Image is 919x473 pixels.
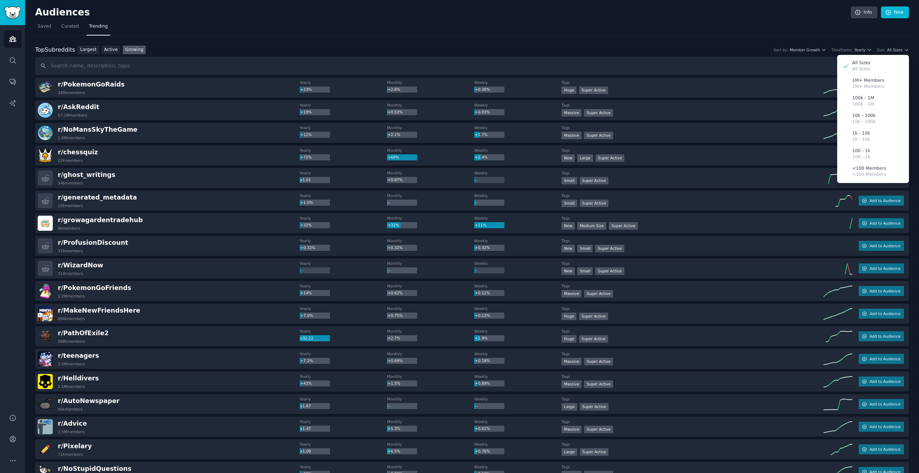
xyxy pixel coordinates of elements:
[474,397,561,402] dt: Weekly
[474,80,561,85] dt: Weekly
[61,23,79,30] span: Curated
[388,268,391,272] span: --
[561,358,582,365] div: Massive
[58,329,109,337] span: r/ PathOfExile2
[38,419,53,434] img: Advice
[387,148,474,153] dt: Monthly
[300,426,311,431] span: x1.47
[595,245,624,252] div: Super Active
[300,80,387,85] dt: Yearly
[869,424,900,429] span: Add to Audience
[859,218,904,228] button: Add to Audience
[474,148,561,153] dt: Weekly
[388,178,403,182] span: +0.87%
[300,329,387,334] dt: Yearly
[388,359,403,363] span: +0.69%
[869,198,900,203] span: Add to Audience
[852,66,871,72] p: All Sizes
[561,426,582,433] div: Massive
[59,21,81,36] a: Curated
[388,155,399,159] span: +69%
[580,448,609,456] div: Super Active
[852,154,870,160] p: 100 - 1k
[584,358,613,365] div: Super Active
[580,403,609,411] div: Super Active
[58,113,87,118] div: 57.1M members
[869,289,900,294] span: Add to Audience
[561,86,577,94] div: Huge
[561,306,824,311] dt: Tags
[89,23,108,30] span: Trending
[387,170,474,175] dt: Monthly
[859,399,904,409] button: Add to Audience
[852,60,871,66] p: All Sizes
[58,171,115,178] span: r/ ghost_writings
[774,47,787,52] div: Sort by
[852,165,886,172] p: <100 Members
[35,7,851,18] h2: Audiences
[58,452,83,457] div: 71k members
[561,290,582,298] div: Massive
[300,359,313,363] span: +7.2%
[4,6,21,19] img: GummySearch logo
[388,336,400,340] span: +2.7%
[387,238,474,243] dt: Monthly
[474,419,561,424] dt: Weekly
[474,238,561,243] dt: Weekly
[831,47,852,52] div: Timeframe
[58,442,92,450] span: r/ Pixelary
[851,6,877,19] a: Info
[887,47,909,52] button: All Sizes
[852,84,884,90] p: 1M+ Members
[300,148,387,153] dt: Yearly
[561,154,575,162] div: New
[584,109,613,117] div: Super Active
[58,316,85,321] div: 894k members
[475,132,488,137] span: +1.7%
[388,449,400,453] span: +6.5%
[38,284,53,299] img: PokemonGoFriends
[300,245,315,250] span: +0.32%
[475,245,490,250] span: +0.32%
[561,200,577,207] div: Small
[881,6,909,19] a: New
[859,376,904,387] button: Add to Audience
[561,103,824,108] dt: Tags
[38,125,53,140] img: NoMansSkyTheGame
[58,203,83,208] div: 195 members
[58,429,85,434] div: 2.5M members
[561,335,577,343] div: Huge
[58,135,85,140] div: 1.0M members
[852,78,884,84] p: 1M+ Members
[38,23,51,30] span: Saved
[561,380,582,388] div: Massive
[300,442,387,447] dt: Yearly
[38,103,53,118] img: AskReddit
[58,420,87,427] span: r/ Advice
[580,177,609,184] div: Super Active
[388,200,391,205] span: --
[561,267,575,275] div: New
[609,222,638,230] div: Super Active
[388,404,391,408] span: --
[58,216,143,224] span: r/ growagardentradehub
[561,351,824,356] dt: Tags
[475,313,490,318] span: +0.13%
[300,87,312,92] span: +23%
[38,351,53,366] img: teenagers
[58,149,98,156] span: r/ chessquiz
[58,352,99,359] span: r/ teenagers
[475,426,490,431] span: +0.61%
[300,132,312,137] span: +12%
[387,261,474,266] dt: Monthly
[35,21,54,36] a: Saved
[859,331,904,341] button: Add to Audience
[35,57,909,75] input: Search name, description, topic
[300,238,387,243] dt: Yearly
[58,271,83,276] div: 314 members
[300,170,387,175] dt: Yearly
[474,442,561,447] dt: Weekly
[596,154,625,162] div: Super Active
[859,263,904,273] button: Add to Audience
[387,351,474,356] dt: Monthly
